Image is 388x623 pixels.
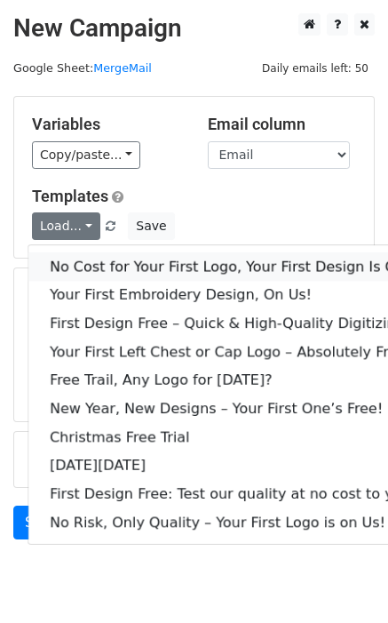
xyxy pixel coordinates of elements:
[13,61,152,75] small: Google Sheet:
[32,141,140,169] a: Copy/paste...
[13,13,375,44] h2: New Campaign
[32,187,108,205] a: Templates
[256,59,375,78] span: Daily emails left: 50
[299,538,388,623] iframe: Chat Widget
[93,61,152,75] a: MergeMail
[208,115,357,134] h5: Email column
[32,212,100,240] a: Load...
[128,212,174,240] button: Save
[256,61,375,75] a: Daily emails left: 50
[13,506,72,539] a: Send
[32,115,181,134] h5: Variables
